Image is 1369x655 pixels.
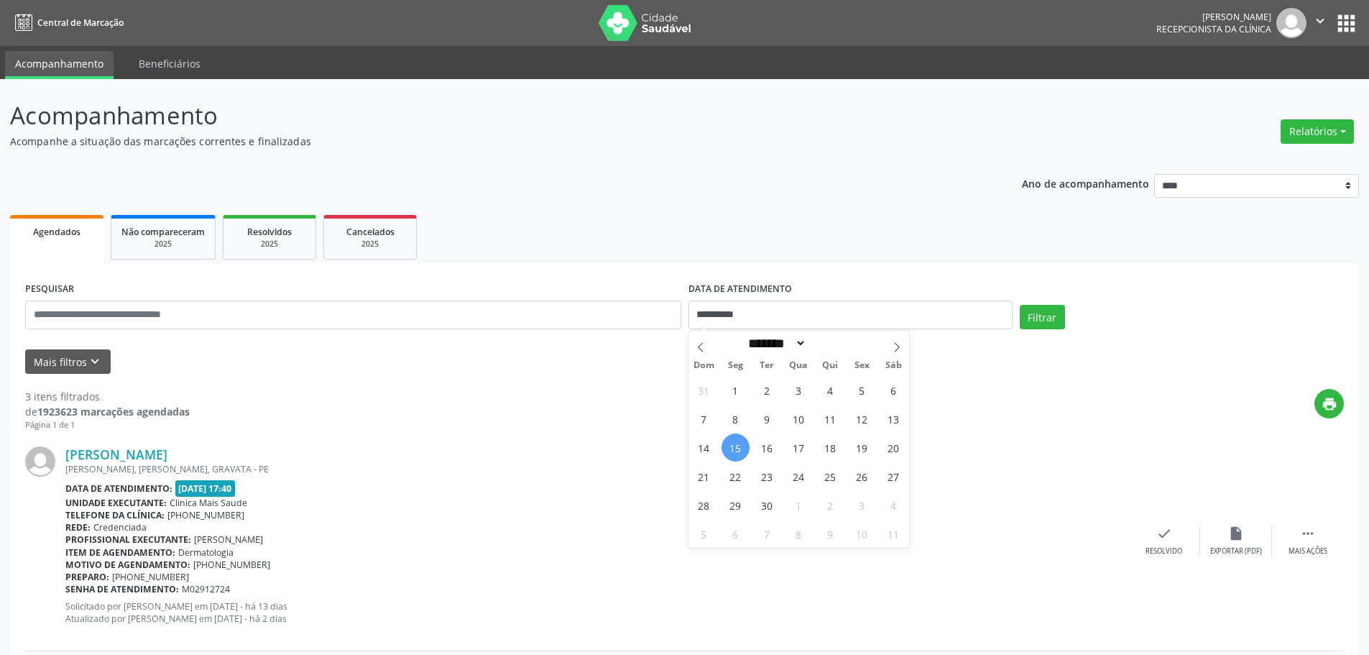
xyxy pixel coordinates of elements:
span: Agendados [33,226,80,238]
span: Setembro 16, 2025 [753,434,781,462]
span: Setembro 1, 2025 [722,376,750,404]
div: 2025 [334,239,406,249]
span: Outubro 11, 2025 [880,520,908,548]
span: Outubro 2, 2025 [816,491,844,519]
span: Setembro 7, 2025 [690,405,718,433]
button: Relatórios [1281,119,1354,144]
div: 2025 [234,239,305,249]
span: Setembro 27, 2025 [880,462,908,490]
span: Setembro 5, 2025 [848,376,876,404]
span: Setembro 10, 2025 [785,405,813,433]
span: [PHONE_NUMBER] [167,509,244,521]
span: Outubro 4, 2025 [880,491,908,519]
span: Setembro 23, 2025 [753,462,781,490]
div: [PERSON_NAME], [PERSON_NAME], GRAVATA - PE [65,463,1128,475]
b: Motivo de agendamento: [65,559,190,571]
div: Resolvido [1146,546,1182,556]
span: Setembro 22, 2025 [722,462,750,490]
span: Central de Marcação [37,17,124,29]
div: Mais ações [1289,546,1327,556]
button: apps [1334,11,1359,36]
span: Seg [719,361,751,370]
span: M02912724 [182,583,230,595]
span: [PHONE_NUMBER] [193,559,270,571]
span: Outubro 8, 2025 [785,520,813,548]
span: Dermatologia [178,546,234,559]
a: [PERSON_NAME] [65,446,167,462]
i:  [1312,13,1328,29]
span: Setembro 28, 2025 [690,491,718,519]
span: Setembro 11, 2025 [816,405,844,433]
b: Data de atendimento: [65,482,172,495]
i: insert_drive_file [1228,526,1244,541]
span: Outubro 9, 2025 [816,520,844,548]
div: 2025 [121,239,205,249]
span: Cancelados [346,226,395,238]
span: Recepcionista da clínica [1156,23,1271,35]
button: Mais filtroskeyboard_arrow_down [25,349,111,375]
i: check [1156,526,1172,541]
span: Dom [688,361,720,370]
span: Outubro 1, 2025 [785,491,813,519]
span: Setembro 17, 2025 [785,434,813,462]
span: Setembro 20, 2025 [880,434,908,462]
strong: 1923623 marcações agendadas [37,405,190,418]
b: Item de agendamento: [65,546,175,559]
i:  [1300,526,1316,541]
span: Setembro 29, 2025 [722,491,750,519]
b: Profissional executante: [65,533,191,546]
span: [PHONE_NUMBER] [112,571,189,583]
span: Setembro 8, 2025 [722,405,750,433]
span: Outubro 7, 2025 [753,520,781,548]
a: Acompanhamento [5,51,114,79]
span: Credenciada [93,521,147,533]
button: Filtrar [1020,305,1065,329]
span: Setembro 26, 2025 [848,462,876,490]
span: Setembro 9, 2025 [753,405,781,433]
span: Setembro 12, 2025 [848,405,876,433]
b: Unidade executante: [65,497,167,509]
span: Setembro 2, 2025 [753,376,781,404]
img: img [1276,8,1306,38]
span: Outubro 3, 2025 [848,491,876,519]
div: [PERSON_NAME] [1156,11,1271,23]
div: de [25,404,190,419]
p: Acompanhamento [10,98,954,134]
span: Setembro 13, 2025 [880,405,908,433]
span: Outubro 5, 2025 [690,520,718,548]
span: [DATE] 17:40 [175,480,236,497]
button: print [1314,389,1344,418]
span: Ter [751,361,783,370]
span: Setembro 15, 2025 [722,434,750,462]
span: Setembro 18, 2025 [816,434,844,462]
span: Sáb [877,361,909,370]
span: Não compareceram [121,226,205,238]
div: 3 itens filtrados [25,389,190,404]
select: Month [744,336,807,351]
input: Year [806,336,854,351]
span: Qui [814,361,846,370]
a: Central de Marcação [10,11,124,35]
span: Setembro 25, 2025 [816,462,844,490]
i: keyboard_arrow_down [87,354,103,370]
span: Outubro 10, 2025 [848,520,876,548]
label: PESQUISAR [25,278,74,301]
span: Clinica Mais Saude [170,497,247,509]
p: Acompanhe a situação das marcações correntes e finalizadas [10,134,954,149]
span: Setembro 30, 2025 [753,491,781,519]
span: Agosto 31, 2025 [690,376,718,404]
span: Outubro 6, 2025 [722,520,750,548]
a: Beneficiários [129,51,211,76]
span: Sex [846,361,877,370]
b: Senha de atendimento: [65,583,179,595]
span: Setembro 3, 2025 [785,376,813,404]
span: Setembro 24, 2025 [785,462,813,490]
span: Resolvidos [247,226,292,238]
span: Qua [783,361,814,370]
span: Setembro 6, 2025 [880,376,908,404]
b: Telefone da clínica: [65,509,165,521]
span: [PERSON_NAME] [194,533,263,546]
b: Preparo: [65,571,109,583]
div: Página 1 de 1 [25,419,190,431]
p: Ano de acompanhamento [1022,174,1149,192]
